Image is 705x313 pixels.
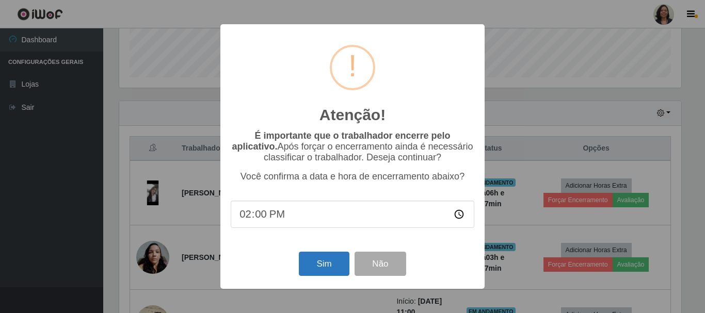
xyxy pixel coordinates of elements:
[299,252,349,276] button: Sim
[231,171,474,182] p: Você confirma a data e hora de encerramento abaixo?
[319,106,386,124] h2: Atenção!
[232,130,450,152] b: É importante que o trabalhador encerre pelo aplicativo.
[231,130,474,163] p: Após forçar o encerramento ainda é necessário classificar o trabalhador. Deseja continuar?
[355,252,406,276] button: Não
